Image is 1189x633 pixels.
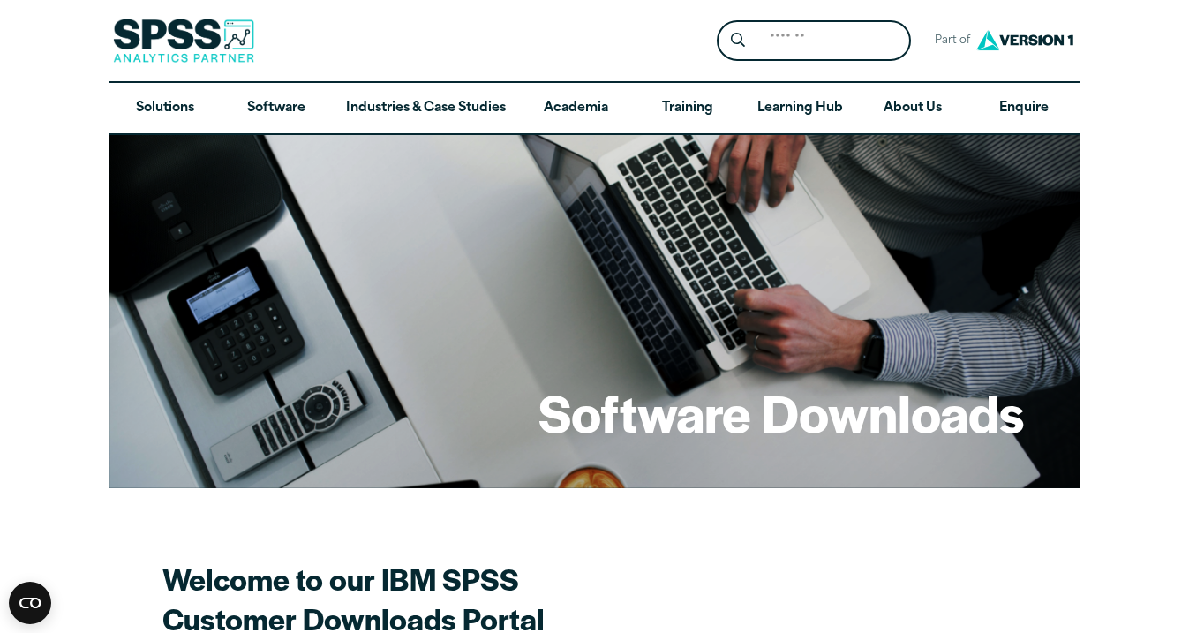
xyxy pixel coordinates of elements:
img: Version1 Logo [972,24,1078,57]
a: About Us [857,83,968,134]
a: Enquire [968,83,1080,134]
img: SPSS Analytics Partner [113,19,254,63]
a: Academia [520,83,631,134]
button: Open CMP widget [9,582,51,624]
span: Part of [925,28,972,54]
a: Solutions [109,83,221,134]
a: Training [631,83,742,134]
h1: Software Downloads [538,378,1024,447]
a: Learning Hub [743,83,857,134]
nav: Desktop version of site main menu [109,83,1080,134]
button: Search magnifying glass icon [721,25,754,57]
a: Software [221,83,332,134]
a: Industries & Case Studies [332,83,520,134]
form: Site Header Search Form [717,20,911,62]
svg: Search magnifying glass icon [731,33,745,48]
